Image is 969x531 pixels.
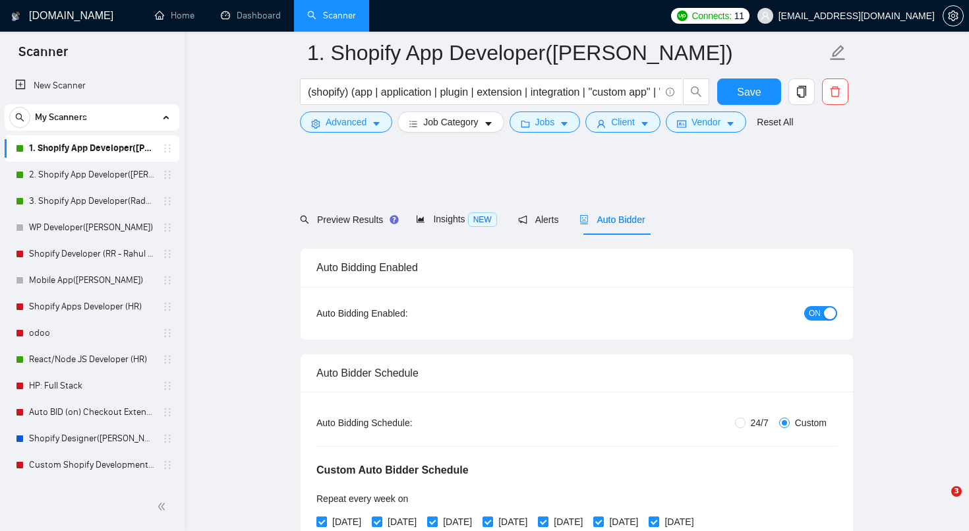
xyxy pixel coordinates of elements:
span: My Scanners [35,104,87,131]
div: Auto Bidding Schedule: [316,416,490,430]
a: searchScanner [307,10,356,21]
span: user [597,119,606,129]
span: Client [611,115,635,129]
span: caret-down [726,119,735,129]
span: [DATE] [438,515,477,529]
span: holder [162,275,173,286]
button: idcardVendorcaret-down [666,111,746,133]
span: [DATE] [604,515,643,529]
span: ON [809,306,821,321]
a: React/Node JS Developer (HR) [29,346,154,373]
span: 11 [734,9,744,23]
span: folder [521,119,530,129]
span: holder [162,354,173,365]
span: Connects: [691,9,731,23]
span: [DATE] [327,515,367,529]
button: search [9,107,30,128]
a: Auto BID (on) Checkout Extension Shopify - RR [29,399,154,425]
a: 2. Shopify App Developer([PERSON_NAME]) [29,162,154,188]
span: holder [162,328,173,338]
span: 24/7 [746,416,774,430]
span: holder [162,301,173,312]
span: Auto Bidder [579,214,645,225]
span: search [684,86,709,98]
span: info-circle [666,88,674,96]
input: Search Freelance Jobs... [308,84,660,100]
div: Tooltip anchor [388,214,400,226]
div: Auto Bidding Enabled: [316,306,490,321]
span: user [761,11,770,20]
span: Save [737,84,761,100]
span: holder [162,143,173,154]
span: search [300,215,309,224]
span: Jobs [535,115,555,129]
span: caret-down [484,119,493,129]
iframe: Intercom live chat [924,486,956,518]
a: Shopify Apps Developer (HR) [29,294,154,320]
a: HP: Full Stack [29,373,154,399]
a: Shopify Designer([PERSON_NAME]) [29,425,154,452]
span: idcard [677,119,686,129]
span: Preview Results [300,214,395,225]
span: robot [579,215,589,224]
button: barsJob Categorycaret-down [397,111,504,133]
a: 3. Shopify App Developer(Radhika - TM) [29,188,154,214]
span: [DATE] [548,515,588,529]
span: Advanced [326,115,367,129]
h5: Custom Auto Bidder Schedule [316,462,469,478]
span: delete [823,86,848,98]
a: Shopify Designer([PERSON_NAME]) [29,478,154,505]
span: 3 [951,486,962,497]
a: 1. Shopify App Developer([PERSON_NAME]) [29,135,154,162]
div: Auto Bidder Schedule [316,354,837,392]
img: upwork-logo.png [677,11,688,21]
a: Reset All [757,115,793,129]
span: Insights [416,214,496,224]
span: notification [518,215,527,224]
span: Custom [790,416,832,430]
a: Shopify Developer (RR - Rahul R) [29,241,154,267]
span: edit [829,44,846,61]
input: Scanner name... [307,36,827,69]
span: holder [162,460,173,470]
span: caret-down [372,119,381,129]
span: holder [162,381,173,391]
span: holder [162,249,173,259]
span: holder [162,196,173,206]
button: folderJobscaret-down [510,111,581,133]
a: setting [943,11,964,21]
span: [DATE] [659,515,699,529]
a: homeHome [155,10,194,21]
a: WP Developer([PERSON_NAME]) [29,214,154,241]
span: search [10,113,30,122]
button: copy [788,78,815,105]
span: copy [789,86,814,98]
span: Scanner [8,42,78,70]
span: Vendor [691,115,720,129]
button: settingAdvancedcaret-down [300,111,392,133]
span: caret-down [560,119,569,129]
button: delete [822,78,848,105]
span: holder [162,170,173,180]
a: Custom Shopify Development (RR - Radhika R) [29,452,154,478]
span: Job Category [423,115,478,129]
button: Save [717,78,781,105]
div: Auto Bidding Enabled [316,249,837,286]
a: dashboardDashboard [221,10,281,21]
li: New Scanner [5,73,179,99]
a: Mobile App([PERSON_NAME]) [29,267,154,294]
span: Alerts [518,214,559,225]
a: New Scanner [15,73,169,99]
span: holder [162,222,173,233]
span: area-chart [416,214,425,224]
span: setting [311,119,320,129]
span: [DATE] [382,515,422,529]
button: setting [943,5,964,26]
span: bars [409,119,418,129]
span: caret-down [640,119,649,129]
button: userClientcaret-down [585,111,661,133]
span: NEW [468,212,497,227]
span: holder [162,433,173,444]
button: search [683,78,709,105]
span: [DATE] [493,515,533,529]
